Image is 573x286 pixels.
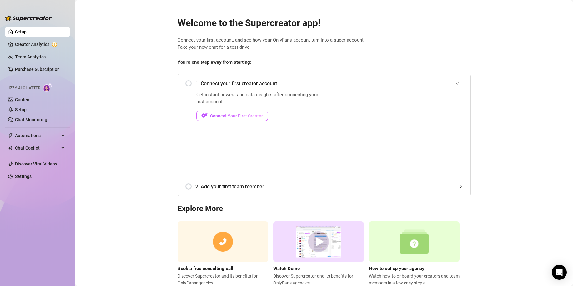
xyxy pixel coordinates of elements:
div: 2. Add your first team member [185,179,463,194]
span: thunderbolt [8,133,13,138]
iframe: Add Creators [338,91,463,171]
a: Purchase Subscription [15,64,65,74]
a: Discover Viral Videos [15,161,57,166]
a: Chat Monitoring [15,117,47,122]
img: logo-BBDzfeDw.svg [5,15,52,21]
img: supercreator demo [273,221,364,262]
strong: Book a free consulting call [178,266,233,271]
a: Creator Analytics exclamation-circle [15,39,65,49]
h3: Explore More [178,204,471,214]
h2: Welcome to the Supercreator app! [178,17,471,29]
div: Open Intercom Messenger [552,265,567,280]
span: 2. Add your first team member [195,183,463,190]
a: OFConnect Your First Creator [196,111,322,121]
img: consulting call [178,221,268,262]
img: Chat Copilot [8,146,12,150]
span: Automations [15,131,59,141]
a: Team Analytics [15,54,46,59]
span: expanded [455,81,459,85]
span: Connect Your First Creator [210,113,263,118]
img: AI Chatter [43,83,53,92]
strong: How to set up your agency [369,266,425,271]
a: Settings [15,174,32,179]
span: collapsed [459,185,463,188]
img: setup agency guide [369,221,460,262]
span: Get instant powers and data insights after connecting your first account. [196,91,322,106]
span: 1. Connect your first creator account [195,80,463,87]
strong: Watch Demo [273,266,300,271]
div: 1. Connect your first creator account [185,76,463,91]
strong: You’re one step away from starting: [178,59,251,65]
span: Connect your first account, and see how your OnlyFans account turn into a super account. Take you... [178,37,471,51]
span: Chat Copilot [15,143,59,153]
a: Setup [15,29,27,34]
button: OFConnect Your First Creator [196,111,268,121]
a: Content [15,97,31,102]
a: Setup [15,107,27,112]
span: Izzy AI Chatter [9,85,40,91]
img: OF [201,112,208,119]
